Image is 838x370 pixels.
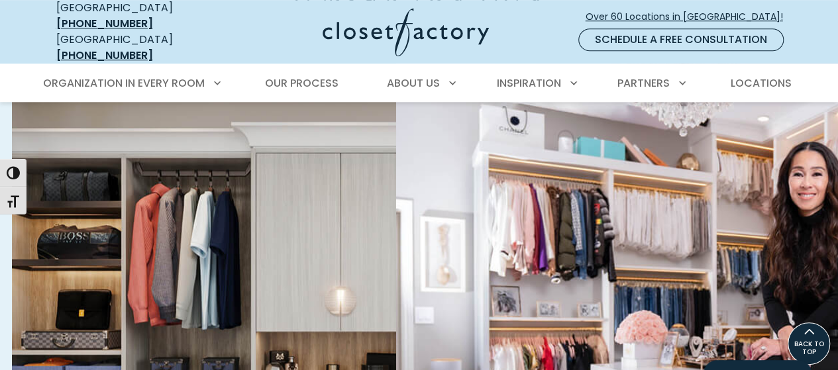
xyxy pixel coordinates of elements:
a: Schedule a Free Consultation [578,28,784,51]
img: Closet Factory Logo [323,8,489,56]
span: Inspiration [497,75,561,91]
span: About Us [387,75,440,91]
a: [PHONE_NUMBER] [56,16,153,31]
a: BACK TO TOP [788,322,830,365]
span: Organization in Every Room [43,75,205,91]
span: Over 60 Locations in [GEOGRAPHIC_DATA]! [586,10,794,24]
span: Locations [730,75,791,91]
span: Our Process [265,75,339,91]
span: Partners [617,75,670,91]
nav: Primary Menu [34,65,805,102]
a: Over 60 Locations in [GEOGRAPHIC_DATA]! [585,5,794,28]
a: [PHONE_NUMBER] [56,48,153,63]
div: [GEOGRAPHIC_DATA] [56,32,219,64]
span: BACK TO TOP [788,340,829,356]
